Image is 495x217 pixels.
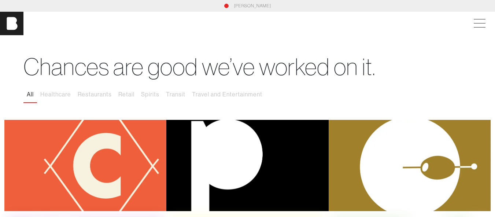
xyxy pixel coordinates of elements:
button: Healthcare [37,87,74,102]
h1: Chances are good we’ve worked on it. [23,53,472,81]
button: Transit [163,87,189,102]
button: Spirits [138,87,163,102]
button: Restaurants [74,87,115,102]
button: Travel and Entertainment [189,87,266,102]
a: [PERSON_NAME] [234,3,271,9]
button: All [23,87,37,102]
button: Retail [115,87,138,102]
